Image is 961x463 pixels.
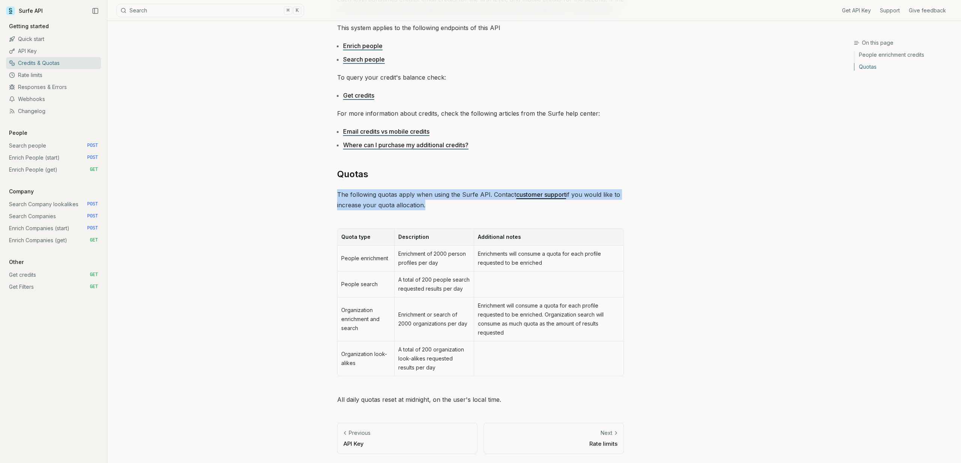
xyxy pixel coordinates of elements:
[343,128,429,135] a: Email credits vs mobile credits
[90,167,98,173] span: GET
[116,4,304,17] button: Search⌘K
[337,423,477,454] a: PreviousAPI Key
[6,69,101,81] a: Rate limits
[6,210,101,222] a: Search Companies POST
[880,7,900,14] a: Support
[394,341,474,376] td: A total of 200 organization look-alikes requested results per day
[87,155,98,161] span: POST
[394,229,474,246] th: Description
[337,23,624,33] p: This system applies to the following endpoints of this API
[6,140,101,152] a: Search people POST
[6,129,30,137] p: People
[484,423,624,454] a: NextRate limits
[87,213,98,219] span: POST
[842,7,871,14] a: Get API Key
[6,93,101,105] a: Webhooks
[474,246,624,271] td: Enrichments will consume a quota for each profile requested to be enriched
[337,229,394,246] th: Quota type
[6,45,101,57] a: API Key
[909,7,946,14] a: Give feedback
[6,81,101,93] a: Responses & Errors
[337,341,394,376] td: Organization look-alikes
[6,222,101,234] a: Enrich Companies (start) POST
[6,198,101,210] a: Search Company lookalikes POST
[337,168,368,180] a: Quotas
[87,225,98,231] span: POST
[90,272,98,278] span: GET
[337,72,624,83] p: To query your credit's balance check:
[6,281,101,293] a: Get Filters GET
[854,39,955,47] h3: On this page
[87,143,98,149] span: POST
[6,164,101,176] a: Enrich People (get) GET
[854,61,955,71] a: Quotas
[87,201,98,207] span: POST
[343,56,385,63] a: Search people
[394,271,474,297] td: A total of 200 people search requested results per day
[6,105,101,117] a: Changelog
[90,237,98,243] span: GET
[343,141,468,149] a: Where can I purchase my additional credits?
[337,271,394,297] td: People search
[516,191,566,198] a: customer support
[394,297,474,341] td: Enrichment or search of 2000 organizations per day
[90,5,101,17] button: Collapse Sidebar
[90,284,98,290] span: GET
[474,297,624,341] td: Enrichment will consume a quota for each profile requested to be enriched. Organization search wi...
[601,429,612,437] p: Next
[6,23,52,30] p: Getting started
[490,440,618,448] p: Rate limits
[337,297,394,341] td: Organization enrichment and search
[349,429,371,437] p: Previous
[474,229,624,246] th: Additional notes
[337,189,624,210] p: The following quotas apply when using the Surfe API. Contact if you would like to increase your q...
[854,51,955,61] a: People enrichment credits
[343,42,383,50] a: Enrich people
[6,152,101,164] a: Enrich People (start) POST
[337,108,624,119] p: For more information about credits, check the following articles from the Surfe help center:
[6,5,43,17] a: Surfe API
[6,33,101,45] a: Quick start
[6,269,101,281] a: Get credits GET
[343,440,471,448] p: API Key
[6,188,37,195] p: Company
[394,246,474,271] td: Enrichment of 2000 person profiles per day
[343,92,374,99] a: Get credits
[284,6,292,15] kbd: ⌘
[293,6,301,15] kbd: K
[6,57,101,69] a: Credits & Quotas
[6,258,27,266] p: Other
[6,234,101,246] a: Enrich Companies (get) GET
[337,394,624,405] p: All daily quotas reset at midnight, on the user's local time.
[337,246,394,271] td: People enrichment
